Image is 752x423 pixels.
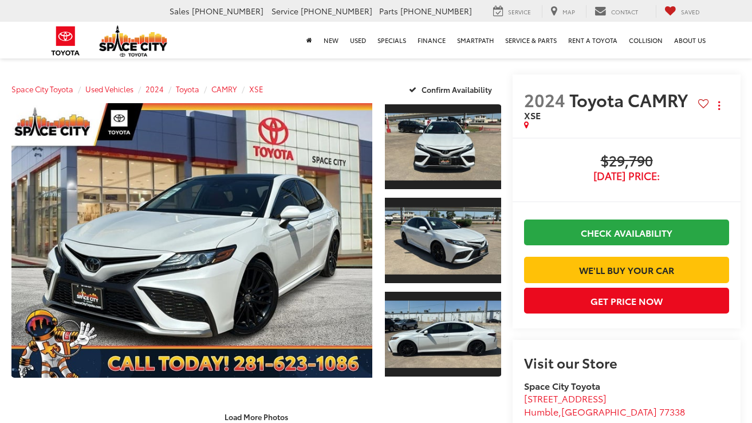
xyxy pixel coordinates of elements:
[668,22,711,58] a: About Us
[542,5,584,18] a: Map
[384,207,502,274] img: 2024 Toyota CAMRY XSE
[372,22,412,58] a: Specials
[524,108,541,122] span: XSE
[400,5,472,17] span: [PHONE_NUMBER]
[524,288,729,314] button: Get Price Now
[681,7,700,16] span: Saved
[8,103,376,379] img: 2024 Toyota CAMRY XSE
[85,84,133,94] a: Used Vehicles
[524,220,729,245] a: Check Availability
[586,5,647,18] a: Contact
[485,5,540,18] a: Service
[145,84,164,94] a: 2024
[524,87,565,112] span: 2024
[623,22,668,58] a: Collision
[318,22,344,58] a: New
[508,7,531,16] span: Service
[211,84,237,94] a: CAMRY
[44,22,87,60] img: Toyota
[385,291,501,378] a: Expand Photo 3
[524,257,729,283] a: We'll Buy Your Car
[11,103,372,378] a: Expand Photo 0
[524,391,685,418] a: [STREET_ADDRESS] Humble,[GEOGRAPHIC_DATA] 77338
[271,5,298,17] span: Service
[562,7,575,16] span: Map
[249,84,263,94] a: XSE
[192,5,263,17] span: [PHONE_NUMBER]
[524,153,729,170] span: $29,790
[176,84,199,94] a: Toyota
[384,113,502,181] img: 2024 Toyota CAMRY XSE
[384,300,502,367] img: 2024 Toyota CAMRY XSE
[99,25,168,57] img: Space City Toyota
[524,405,558,418] span: Humble
[524,170,729,182] span: [DATE] Price:
[451,22,499,58] a: SmartPath
[301,22,318,58] a: Home
[422,84,492,95] span: Confirm Availability
[499,22,562,58] a: Service & Parts
[170,5,190,17] span: Sales
[385,103,501,190] a: Expand Photo 1
[656,5,708,18] a: My Saved Vehicles
[385,197,501,284] a: Expand Photo 2
[524,355,729,370] h2: Visit our Store
[524,379,600,392] strong: Space City Toyota
[611,7,638,16] span: Contact
[561,405,657,418] span: [GEOGRAPHIC_DATA]
[524,391,607,405] span: [STREET_ADDRESS]
[562,22,623,58] a: Rent a Toyota
[524,405,685,418] span: ,
[344,22,372,58] a: Used
[709,95,729,115] button: Actions
[569,87,692,112] span: Toyota CAMRY
[301,5,372,17] span: [PHONE_NUMBER]
[379,5,398,17] span: Parts
[659,405,685,418] span: 77338
[11,84,73,94] a: Space City Toyota
[403,79,502,99] button: Confirm Availability
[718,101,720,110] span: dropdown dots
[412,22,451,58] a: Finance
